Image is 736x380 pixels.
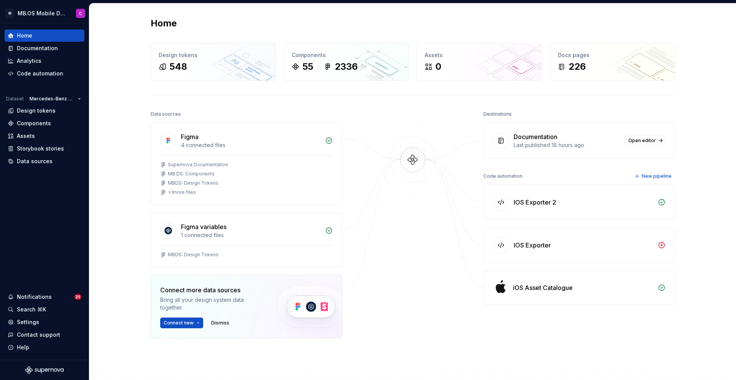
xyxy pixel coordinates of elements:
button: Notifications25 [5,291,84,303]
div: IOS Exporter 2 [514,198,556,207]
div: Components [17,120,51,127]
div: Data sources [151,109,181,120]
a: Code automation [5,67,84,80]
span: New pipeline [642,173,672,179]
div: 2336 [335,61,358,73]
a: Figma variables1 connected filesMBDS: Design Tokens [151,213,342,267]
a: Analytics [5,55,84,67]
button: Contact support [5,329,84,341]
div: Documentation [514,132,557,141]
a: Docs pages226 [550,43,675,81]
div: Figma [181,132,199,141]
div: Connect more data sources [160,285,264,295]
a: Storybook stories [5,142,84,155]
a: Design tokens548 [151,43,276,81]
a: Components552336 [284,43,409,81]
div: 1 connected files [181,231,320,239]
div: Destinations [483,109,512,120]
span: Connect new [164,320,194,326]
button: Mercedes-Benz 2.0 [26,93,84,104]
div: MB.OS Mobile Design System [18,10,67,17]
a: Components [5,117,84,129]
div: Docs pages [558,51,667,59]
a: Design tokens [5,105,84,117]
a: Home [5,29,84,42]
div: Contact support [17,331,60,339]
div: 0 [435,61,441,73]
div: M [5,9,15,18]
a: Assets0 [417,43,542,81]
div: Code automation [483,171,522,182]
a: Documentation [5,42,84,54]
span: Open editor [628,138,656,144]
div: MBDS: Design Tokens [168,180,219,186]
h2: Home [151,17,177,29]
div: Analytics [17,57,41,65]
div: Design tokens [17,107,56,115]
div: Search ⌘K [17,306,46,313]
div: Documentation [17,44,58,52]
div: Dataset [6,96,24,102]
div: Components [292,51,401,59]
div: Design tokens [159,51,268,59]
a: Data sources [5,155,84,167]
div: Assets [425,51,534,59]
span: 25 [74,294,81,300]
div: Last published 18 hours ago [514,141,620,149]
div: IOS Exporter [514,241,551,250]
div: MBDS: Design Tokens [168,252,219,258]
a: Assets [5,130,84,142]
div: Supernova Documentation [168,162,228,168]
span: Mercedes-Benz 2.0 [30,96,75,102]
div: MB.DS: Components [168,171,215,177]
span: Dismiss [211,320,229,326]
a: Open editor [625,135,665,146]
div: Notifications [17,293,52,301]
div: 226 [568,61,586,73]
button: New pipeline [632,171,675,182]
div: Assets [17,132,35,140]
div: Figma variables [181,222,227,231]
div: Help [17,344,29,351]
div: Storybook stories [17,145,64,152]
div: 548 [169,61,187,73]
a: Settings [5,316,84,328]
div: Home [17,32,32,39]
svg: Supernova Logo [25,366,64,374]
div: 4 connected files [181,141,320,149]
button: Dismiss [208,318,233,328]
div: Data sources [17,157,53,165]
button: MMB.OS Mobile Design SystemC [2,5,87,21]
a: Figma4 connected filesSupernova DocumentationMB.DS: ComponentsMBDS: Design Tokens+1more files [151,123,342,205]
div: iOS Asset Catalogue [513,283,573,292]
button: Help [5,341,84,354]
div: C [79,10,82,16]
div: Code automation [17,70,63,77]
button: Connect new [160,318,203,328]
div: + 1 more files [168,189,196,195]
div: Settings [17,318,39,326]
div: 55 [302,61,313,73]
button: Search ⌘K [5,303,84,316]
div: Bring all your design system data together. [160,296,264,311]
